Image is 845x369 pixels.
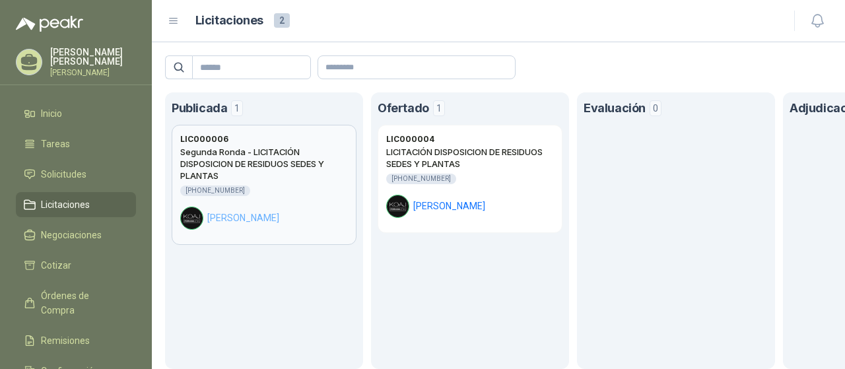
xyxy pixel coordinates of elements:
div: [PHONE_NUMBER] [386,174,456,184]
a: Órdenes de Compra [16,283,136,323]
span: 0 [650,100,661,116]
h3: LIC000004 [386,133,434,146]
span: [PERSON_NAME] [413,199,485,213]
span: Negociaciones [41,228,102,242]
img: Logo peakr [16,16,83,32]
h1: Ofertado [378,99,429,118]
a: Tareas [16,131,136,156]
a: Remisiones [16,328,136,353]
span: Licitaciones [41,197,90,212]
span: 2 [274,13,290,28]
span: Tareas [41,137,70,151]
span: Inicio [41,106,62,121]
p: [PERSON_NAME] [PERSON_NAME] [50,48,136,66]
span: Remisiones [41,333,90,348]
a: Negociaciones [16,222,136,248]
a: Cotizar [16,253,136,278]
a: Licitaciones [16,192,136,217]
span: Órdenes de Compra [41,288,123,318]
span: Solicitudes [41,167,86,182]
span: [PERSON_NAME] [207,211,279,225]
h1: Licitaciones [195,11,263,30]
div: [PHONE_NUMBER] [180,185,250,196]
h3: LIC000006 [180,133,228,146]
h2: Segunda Ronda - LICITACIÓN DISPOSICION DE RESIDUOS SEDES Y PLANTAS [180,146,348,182]
span: 1 [433,100,445,116]
p: [PERSON_NAME] [50,69,136,77]
h1: Publicada [172,99,227,118]
span: 1 [231,100,243,116]
h2: LICITACIÓN DISPOSICION DE RESIDUOS SEDES Y PLANTAS [386,146,554,170]
img: Company Logo [387,195,409,217]
a: LIC000006Segunda Ronda - LICITACIÓN DISPOSICION DE RESIDUOS SEDES Y PLANTAS[PHONE_NUMBER]Company ... [172,125,356,245]
a: Inicio [16,101,136,126]
a: Solicitudes [16,162,136,187]
a: LIC000004LICITACIÓN DISPOSICION DE RESIDUOS SEDES Y PLANTAS[PHONE_NUMBER]Company Logo[PERSON_NAME] [378,125,562,233]
img: Company Logo [181,207,203,229]
h1: Evaluación [584,99,646,118]
span: Cotizar [41,258,71,273]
